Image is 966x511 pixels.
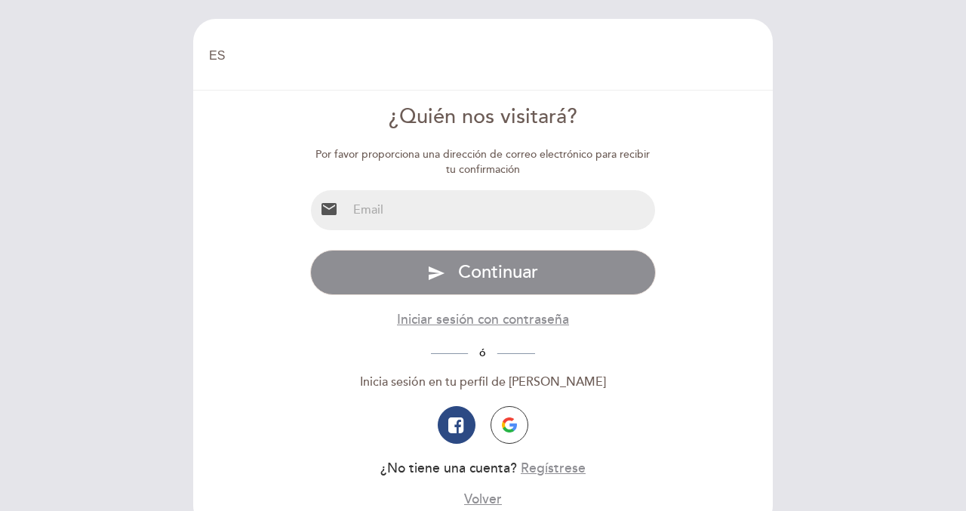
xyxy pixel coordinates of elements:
i: email [320,200,338,218]
i: send [427,264,445,282]
span: ¿No tiene una cuenta? [380,460,517,476]
span: Continuar [458,261,538,283]
span: ó [468,346,497,359]
div: Por favor proporciona una dirección de correo electrónico para recibir tu confirmación [310,147,657,177]
button: Regístrese [521,459,586,478]
button: Volver [464,490,502,509]
button: send Continuar [310,250,657,295]
input: Email [347,190,656,230]
button: Iniciar sesión con contraseña [397,310,569,329]
div: ¿Quién nos visitará? [310,103,657,132]
div: Inicia sesión en tu perfil de [PERSON_NAME] [310,374,657,391]
img: icon-google.png [502,417,517,433]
